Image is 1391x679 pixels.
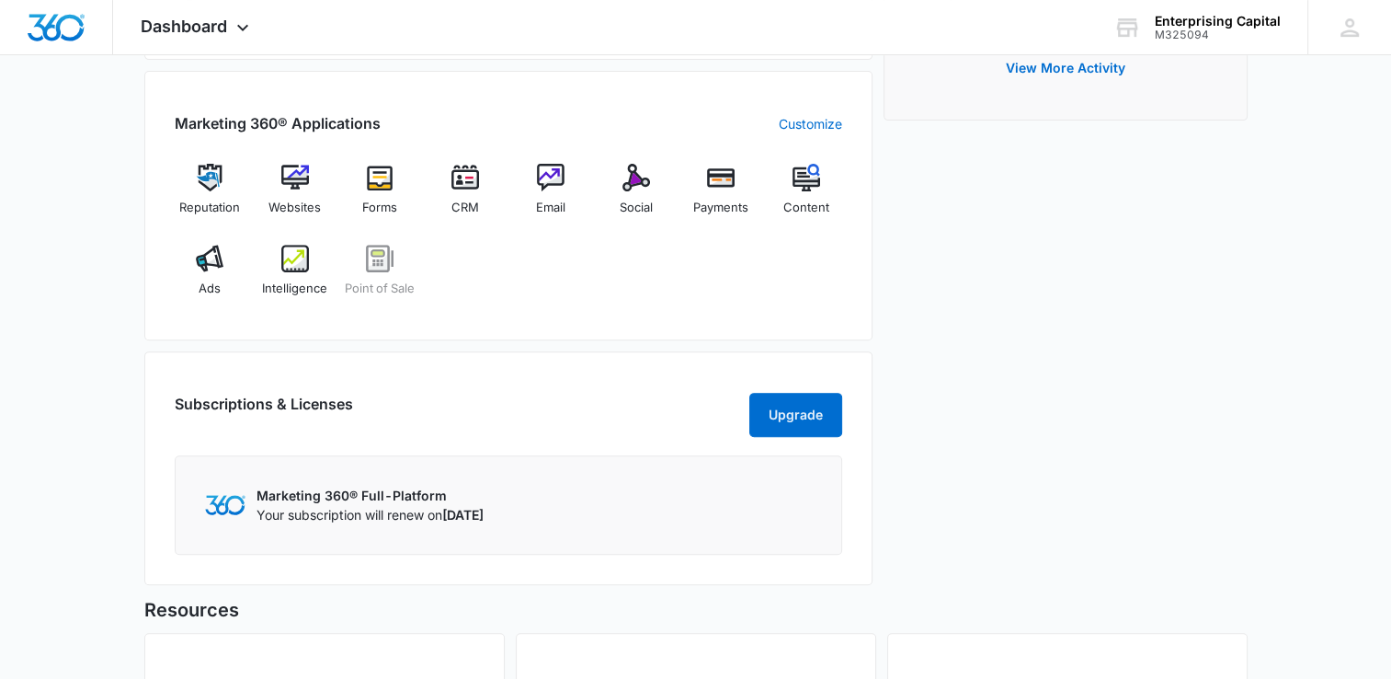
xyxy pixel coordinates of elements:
[620,199,653,217] span: Social
[516,164,587,230] a: Email
[199,280,221,298] span: Ads
[345,164,416,230] a: Forms
[144,596,1248,624] h5: Resources
[257,505,484,524] p: Your subscription will renew on
[175,245,245,311] a: Ads
[771,164,842,230] a: Content
[600,164,671,230] a: Social
[987,46,1144,90] button: View More Activity
[345,280,415,298] span: Point of Sale
[749,393,842,437] button: Upgrade
[442,507,484,523] span: [DATE]
[259,245,330,311] a: Intelligence
[345,245,416,311] a: Point of Sale
[536,199,565,217] span: Email
[451,199,479,217] span: CRM
[779,114,842,133] a: Customize
[175,393,353,430] h2: Subscriptions & Licenses
[141,17,227,36] span: Dashboard
[175,164,245,230] a: Reputation
[430,164,501,230] a: CRM
[268,199,321,217] span: Websites
[783,199,829,217] span: Content
[205,495,245,514] img: Marketing 360 Logo
[362,199,397,217] span: Forms
[179,199,240,217] span: Reputation
[686,164,757,230] a: Payments
[257,486,484,505] p: Marketing 360® Full-Platform
[693,199,748,217] span: Payments
[1155,29,1281,41] div: account id
[259,164,330,230] a: Websites
[175,112,381,134] h2: Marketing 360® Applications
[262,280,327,298] span: Intelligence
[1155,14,1281,29] div: account name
